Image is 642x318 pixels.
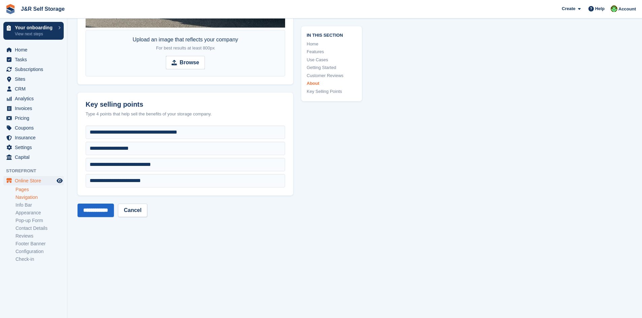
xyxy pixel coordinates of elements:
[56,177,64,185] a: Preview store
[15,45,55,55] span: Home
[307,88,357,95] a: Key Selling Points
[307,72,357,79] a: Customer Reviews
[562,5,575,12] span: Create
[15,123,55,133] span: Coupons
[3,65,64,74] a: menu
[3,143,64,152] a: menu
[3,22,64,40] a: Your onboarding View next steps
[16,248,64,255] a: Configuration
[16,210,64,216] a: Appearance
[307,32,357,38] span: In this section
[307,48,357,55] a: Features
[16,241,64,247] a: Footer Banner
[5,4,16,14] img: stora-icon-8386f47178a22dfd0bd8f6a31ec36ba5ce8667c1dd55bd0f319d3a0aa187defe.svg
[15,113,55,123] span: Pricing
[16,256,64,262] a: Check-in
[618,6,636,12] span: Account
[180,59,199,67] strong: Browse
[611,5,617,12] img: Steve Pollicott
[15,31,55,37] p: View next steps
[156,45,215,50] span: For best results at least 800px
[15,133,55,142] span: Insurance
[86,101,285,108] h2: Key selling points
[16,217,64,224] a: Pop-up Form
[307,57,357,63] a: Use Cases
[166,56,205,69] input: Browse
[3,84,64,94] a: menu
[118,204,147,217] a: Cancel
[16,194,64,201] a: Navigation
[3,133,64,142] a: menu
[15,55,55,64] span: Tasks
[3,74,64,84] a: menu
[18,3,67,14] a: J&R Self Storage
[16,186,64,193] a: Pages
[3,176,64,185] a: menu
[15,143,55,152] span: Settings
[15,176,55,185] span: Online Store
[307,41,357,47] a: Home
[3,104,64,113] a: menu
[16,225,64,232] a: Contact Details
[3,152,64,162] a: menu
[16,233,64,239] a: Reviews
[307,80,357,87] a: About
[307,64,357,71] a: Getting Started
[16,202,64,208] a: Info Bar
[3,113,64,123] a: menu
[595,5,605,12] span: Help
[15,152,55,162] span: Capital
[3,123,64,133] a: menu
[132,36,238,52] div: Upload an image that reflects your company
[3,45,64,55] a: menu
[15,104,55,113] span: Invoices
[15,94,55,103] span: Analytics
[6,168,67,174] span: Storefront
[3,55,64,64] a: menu
[15,25,55,30] p: Your onboarding
[15,65,55,74] span: Subscriptions
[86,111,285,117] div: Type 4 points that help sell the benefits of your storage company.
[15,84,55,94] span: CRM
[3,94,64,103] a: menu
[15,74,55,84] span: Sites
